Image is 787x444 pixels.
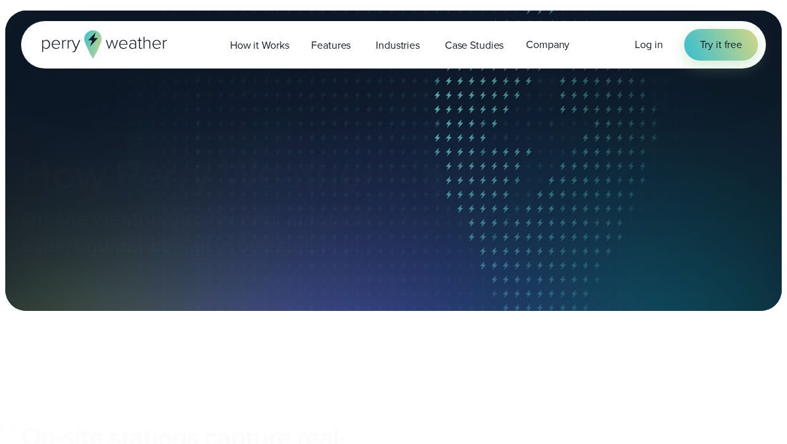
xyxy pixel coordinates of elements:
[635,37,662,52] span: Log in
[526,37,569,53] span: Company
[219,32,300,59] a: How it Works
[635,37,662,53] a: Log in
[445,38,504,53] span: Case Studies
[376,38,420,53] span: Industries
[434,32,515,59] a: Case Studies
[230,38,289,53] span: How it Works
[311,38,351,53] span: Features
[684,29,758,61] a: Try it free
[700,37,742,53] span: Try it free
